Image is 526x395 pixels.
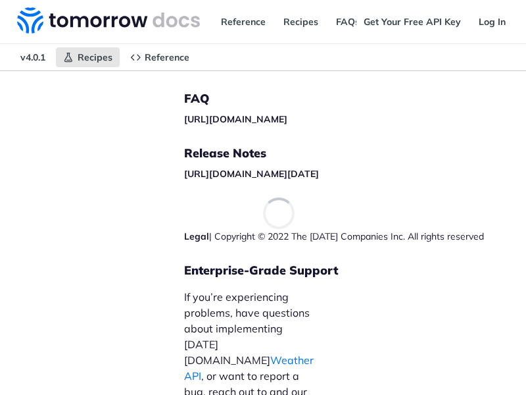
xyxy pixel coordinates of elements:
[184,145,484,161] h5: Release Notes
[56,47,120,67] a: Recipes
[184,230,484,243] div: | Copyright © 2022 The [DATE] Companies Inc. All rights reserved
[13,47,53,67] span: v4.0.1
[356,12,468,32] a: Get Your Free API Key
[123,47,197,67] a: Reference
[184,168,319,180] a: [URL][DOMAIN_NAME][DATE]
[184,263,338,278] h5: Enterprise-Grade Support
[78,51,112,63] span: Recipes
[471,12,513,32] a: Log In
[276,12,325,32] a: Recipes
[145,51,189,63] span: Reference
[214,12,273,32] a: Reference
[329,12,367,32] a: FAQs
[184,230,209,242] a: Legal
[17,7,200,34] img: Tomorrow.io Weather API Docs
